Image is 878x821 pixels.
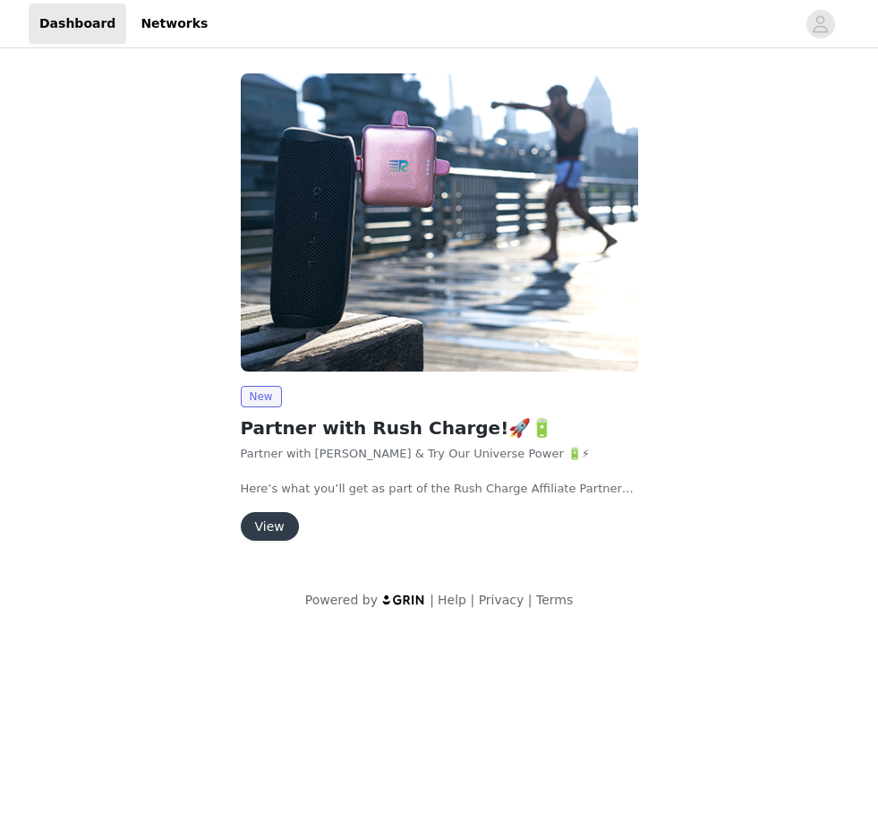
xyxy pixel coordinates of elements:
a: Terms [536,593,573,607]
img: Rush Charge [241,73,638,372]
span: | [430,593,434,607]
a: View [241,520,299,534]
a: Privacy [479,593,524,607]
span: Powered by [305,593,378,607]
div: avatar [812,10,829,38]
a: Help [438,593,466,607]
p: Partner with [PERSON_NAME] & Try Our Universe Power 🔋⚡ [241,445,638,463]
button: View [241,512,299,541]
a: Networks [130,4,218,44]
span: | [470,593,474,607]
h2: Partner with Rush Charge!🚀🔋 [241,415,638,441]
img: logo [381,594,426,605]
span: New [241,386,282,407]
span: | [528,593,533,607]
a: Dashboard [29,4,126,44]
p: Here’s what you’ll get as part of the Rush Charge Affiliate Partner Program: [241,480,638,498]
